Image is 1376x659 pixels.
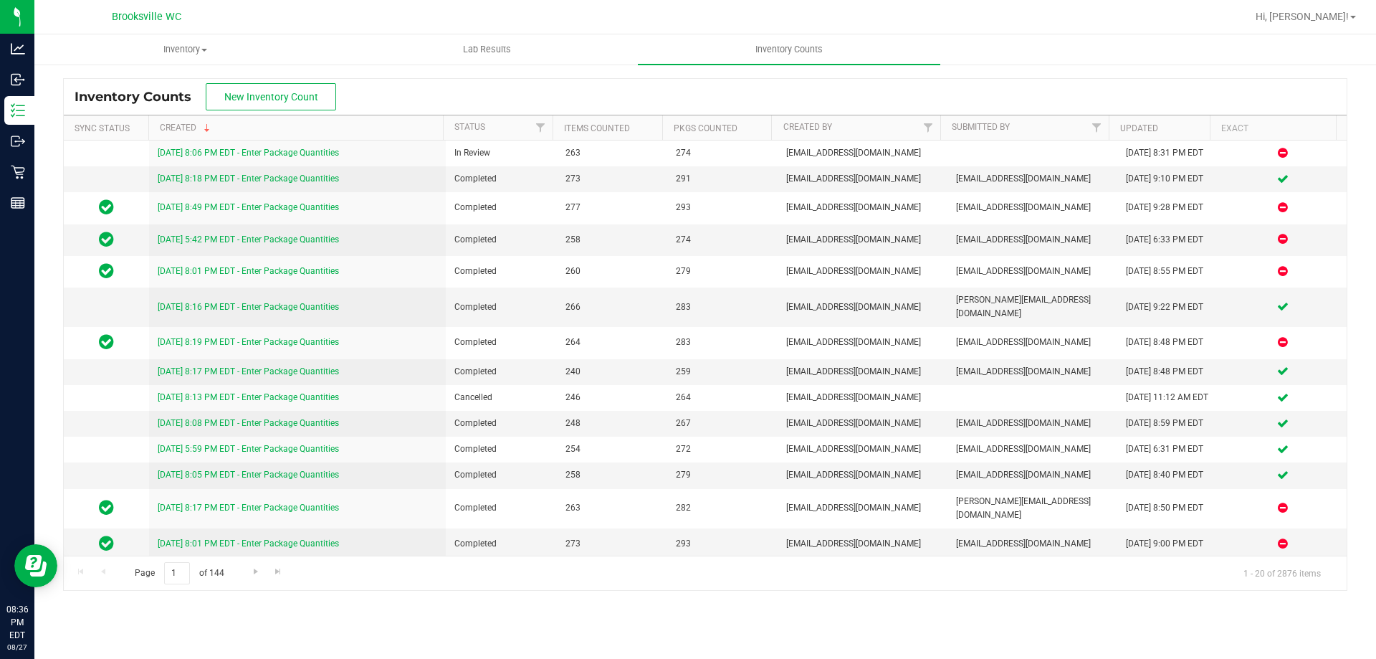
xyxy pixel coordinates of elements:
span: In Sync [99,332,114,352]
span: [EMAIL_ADDRESS][DOMAIN_NAME] [786,265,939,278]
a: [DATE] 8:05 PM EDT - Enter Package Quantities [158,470,339,480]
span: Cancelled [454,391,548,404]
span: [EMAIL_ADDRESS][DOMAIN_NAME] [956,365,1109,379]
span: 273 [565,172,659,186]
span: [EMAIL_ADDRESS][DOMAIN_NAME] [786,391,939,404]
div: [DATE] 6:31 PM EDT [1126,442,1210,456]
span: 263 [565,146,659,160]
span: Lab Results [444,43,530,56]
span: In Sync [99,229,114,250]
span: Completed [454,172,548,186]
div: [DATE] 9:22 PM EDT [1126,300,1210,314]
a: [DATE] 5:42 PM EDT - Enter Package Quantities [158,234,339,245]
span: 279 [676,468,769,482]
span: [EMAIL_ADDRESS][DOMAIN_NAME] [956,442,1109,456]
span: 273 [565,537,659,551]
div: [DATE] 8:59 PM EDT [1126,417,1210,430]
a: [DATE] 8:08 PM EDT - Enter Package Quantities [158,418,339,428]
span: New Inventory Count [224,91,318,103]
span: [EMAIL_ADDRESS][DOMAIN_NAME] [786,417,939,430]
span: [EMAIL_ADDRESS][DOMAIN_NAME] [956,336,1109,349]
span: Completed [454,501,548,515]
div: [DATE] 8:48 PM EDT [1126,365,1210,379]
th: Exact [1210,115,1336,141]
div: [DATE] 6:33 PM EDT [1126,233,1210,247]
a: [DATE] 8:06 PM EDT - Enter Package Quantities [158,148,339,158]
span: Completed [454,365,548,379]
span: [EMAIL_ADDRESS][DOMAIN_NAME] [956,172,1109,186]
span: 274 [676,146,769,160]
span: 1 - 20 of 2876 items [1232,562,1332,584]
span: In Review [454,146,548,160]
inline-svg: Inventory [11,103,25,118]
span: Inventory Counts [736,43,842,56]
iframe: Resource center [14,544,57,587]
div: [DATE] 8:50 PM EDT [1126,501,1210,515]
a: [DATE] 8:01 PM EDT - Enter Package Quantities [158,539,339,549]
span: In Sync [99,261,114,281]
span: [EMAIL_ADDRESS][DOMAIN_NAME] [786,172,939,186]
span: Inventory Counts [75,89,206,105]
span: 282 [676,501,769,515]
span: Page of 144 [123,562,236,584]
span: 248 [565,417,659,430]
span: [EMAIL_ADDRESS][DOMAIN_NAME] [956,468,1109,482]
inline-svg: Outbound [11,134,25,148]
span: 264 [565,336,659,349]
a: [DATE] 8:17 PM EDT - Enter Package Quantities [158,503,339,513]
a: Status [454,122,485,132]
a: Filter [916,115,940,140]
span: [EMAIL_ADDRESS][DOMAIN_NAME] [956,233,1109,247]
inline-svg: Analytics [11,42,25,56]
span: 272 [676,442,769,456]
span: [EMAIL_ADDRESS][DOMAIN_NAME] [956,201,1109,214]
span: [EMAIL_ADDRESS][DOMAIN_NAME] [786,365,939,379]
span: Completed [454,468,548,482]
span: 264 [676,391,769,404]
span: 246 [565,391,659,404]
span: In Sync [99,498,114,518]
span: 267 [676,417,769,430]
span: [EMAIL_ADDRESS][DOMAIN_NAME] [786,300,939,314]
a: [DATE] 8:17 PM EDT - Enter Package Quantities [158,366,339,376]
a: Sync Status [75,123,130,133]
input: 1 [164,562,190,584]
div: [DATE] 8:40 PM EDT [1126,468,1210,482]
a: [DATE] 5:59 PM EDT - Enter Package Quantities [158,444,339,454]
p: 08/27 [6,642,28,653]
span: [EMAIL_ADDRESS][DOMAIN_NAME] [786,336,939,349]
span: 291 [676,172,769,186]
span: 258 [565,233,659,247]
span: 283 [676,336,769,349]
a: Created By [783,122,832,132]
div: [DATE] 8:55 PM EDT [1126,265,1210,278]
a: Filter [529,115,553,140]
span: Inventory [35,43,335,56]
div: [DATE] 9:00 PM EDT [1126,537,1210,551]
div: [DATE] 9:28 PM EDT [1126,201,1210,214]
span: 274 [676,233,769,247]
a: Pkgs Counted [674,123,737,133]
div: [DATE] 8:31 PM EDT [1126,146,1210,160]
a: Filter [1084,115,1108,140]
div: [DATE] 8:48 PM EDT [1126,336,1210,349]
a: Submitted By [952,122,1010,132]
span: [EMAIL_ADDRESS][DOMAIN_NAME] [786,468,939,482]
a: Created [160,123,213,133]
span: Completed [454,537,548,551]
a: Inventory Counts [638,34,940,65]
span: [EMAIL_ADDRESS][DOMAIN_NAME] [956,265,1109,278]
p: 08:36 PM EDT [6,603,28,642]
span: 283 [676,300,769,314]
span: In Sync [99,197,114,217]
span: Completed [454,265,548,278]
span: [PERSON_NAME][EMAIL_ADDRESS][DOMAIN_NAME] [956,495,1109,522]
span: Completed [454,336,548,349]
span: 277 [565,201,659,214]
span: [PERSON_NAME][EMAIL_ADDRESS][DOMAIN_NAME] [956,293,1109,321]
a: Inventory [34,34,336,65]
inline-svg: Reports [11,196,25,210]
a: [DATE] 8:16 PM EDT - Enter Package Quantities [158,302,339,312]
span: 240 [565,365,659,379]
span: Completed [454,233,548,247]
